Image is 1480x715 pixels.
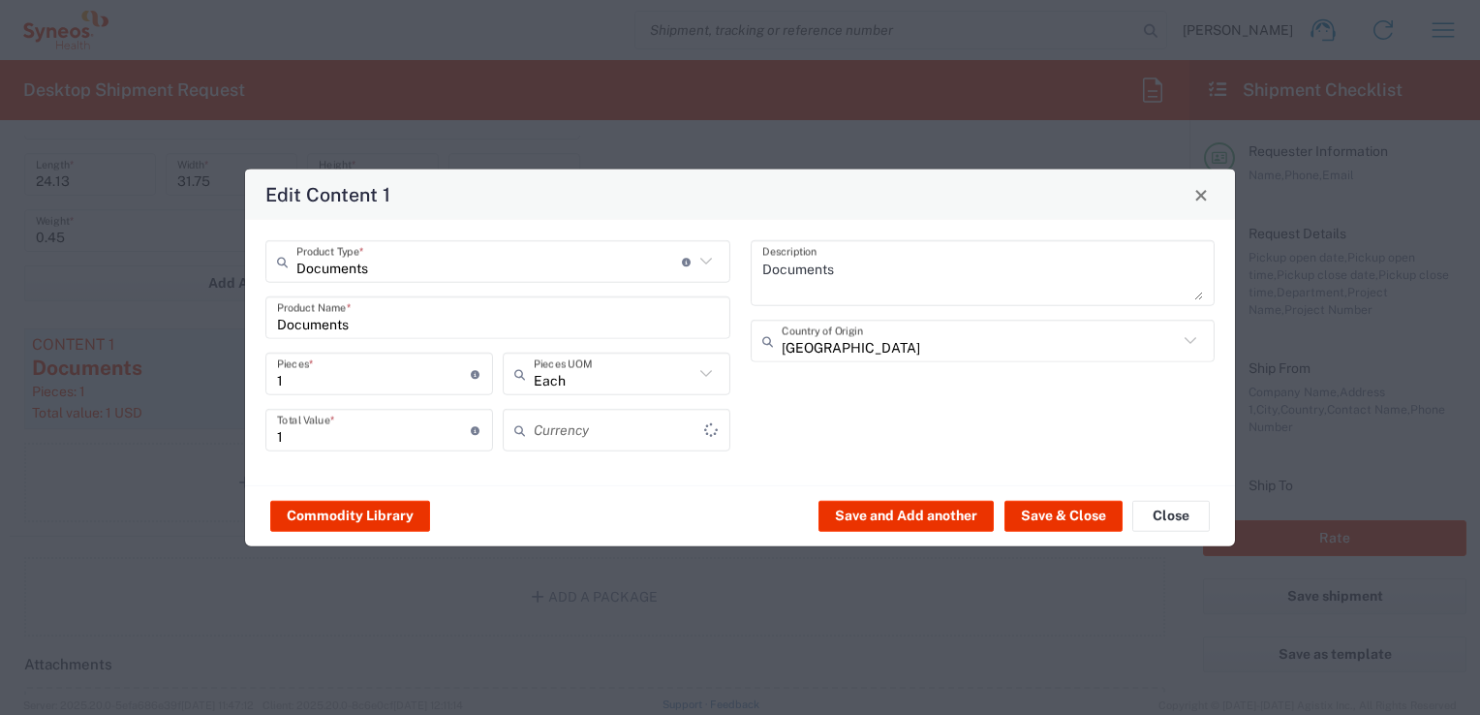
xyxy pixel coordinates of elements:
[270,500,430,531] button: Commodity Library
[818,500,994,531] button: Save and Add another
[265,180,390,208] h4: Edit Content 1
[1004,500,1123,531] button: Save & Close
[1187,181,1215,208] button: Close
[1132,500,1210,531] button: Close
